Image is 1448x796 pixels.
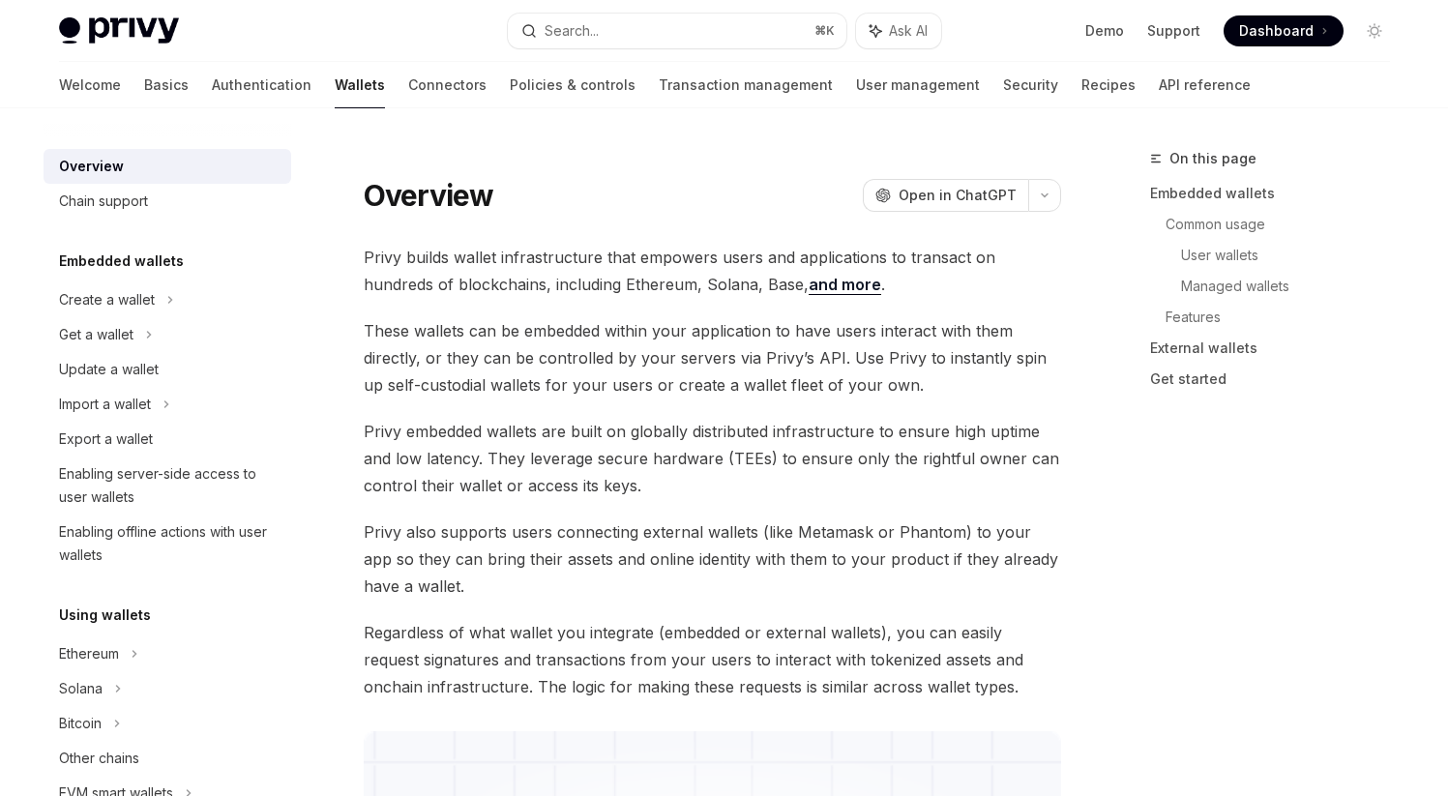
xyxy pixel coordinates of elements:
span: On this page [1169,147,1256,170]
span: Regardless of what wallet you integrate (embedded or external wallets), you can easily request si... [364,619,1061,700]
div: Create a wallet [59,288,155,311]
a: Managed wallets [1181,271,1405,302]
div: Import a wallet [59,393,151,416]
a: Demo [1085,21,1124,41]
div: Overview [59,155,124,178]
div: Enabling server-side access to user wallets [59,462,280,509]
a: User wallets [1181,240,1405,271]
h5: Embedded wallets [59,250,184,273]
span: Open in ChatGPT [899,186,1017,205]
button: Search...⌘K [508,14,846,48]
div: Enabling offline actions with user wallets [59,520,280,567]
a: Welcome [59,62,121,108]
img: light logo [59,17,179,44]
span: Privy also supports users connecting external wallets (like Metamask or Phantom) to your app so t... [364,518,1061,600]
a: Transaction management [659,62,833,108]
div: Search... [545,19,599,43]
button: Ask AI [856,14,941,48]
a: Security [1003,62,1058,108]
a: Common usage [1166,209,1405,240]
div: Solana [59,677,103,700]
a: Policies & controls [510,62,635,108]
button: Open in ChatGPT [863,179,1028,212]
button: Toggle dark mode [1359,15,1390,46]
a: User management [856,62,980,108]
span: Privy embedded wallets are built on globally distributed infrastructure to ensure high uptime and... [364,418,1061,499]
div: Chain support [59,190,148,213]
div: Other chains [59,747,139,770]
a: Enabling server-side access to user wallets [44,457,291,515]
a: External wallets [1150,333,1405,364]
span: Ask AI [889,21,928,41]
a: Update a wallet [44,352,291,387]
div: Bitcoin [59,712,102,735]
div: Export a wallet [59,427,153,451]
div: Ethereum [59,642,119,665]
span: ⌘ K [814,23,835,39]
a: Connectors [408,62,487,108]
a: Enabling offline actions with user wallets [44,515,291,573]
a: Wallets [335,62,385,108]
span: Privy builds wallet infrastructure that empowers users and applications to transact on hundreds o... [364,244,1061,298]
div: Get a wallet [59,323,133,346]
a: Support [1147,21,1200,41]
a: Get started [1150,364,1405,395]
span: These wallets can be embedded within your application to have users interact with them directly, ... [364,317,1061,398]
a: Basics [144,62,189,108]
h5: Using wallets [59,604,151,627]
div: Update a wallet [59,358,159,381]
a: Chain support [44,184,291,219]
a: Authentication [212,62,311,108]
a: Other chains [44,741,291,776]
a: Overview [44,149,291,184]
a: Dashboard [1224,15,1344,46]
a: and more [809,275,881,295]
a: Features [1166,302,1405,333]
a: Embedded wallets [1150,178,1405,209]
a: Recipes [1081,62,1136,108]
span: Dashboard [1239,21,1314,41]
h1: Overview [364,178,494,213]
a: API reference [1159,62,1251,108]
a: Export a wallet [44,422,291,457]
